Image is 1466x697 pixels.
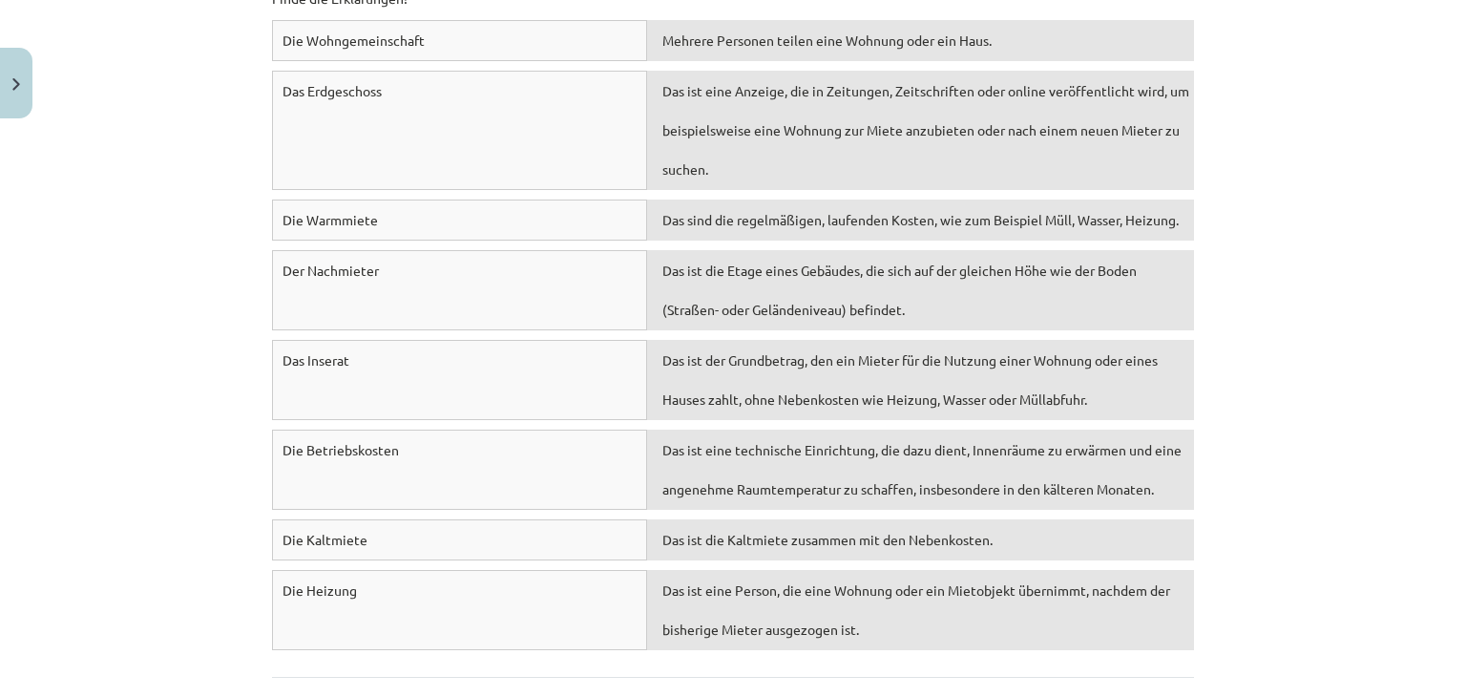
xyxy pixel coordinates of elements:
[662,581,1170,638] span: Das ist eine Person, die eine Wohnung oder ein Mietobjekt übernimmt, nachdem der bisherige Mieter...
[283,441,399,458] span: Die Betriebskosten
[283,262,379,279] span: Der Nachmieter
[283,211,378,228] span: Die Warmmiete
[283,82,382,99] span: Das Erdgeschoss
[662,351,1158,408] span: Das ist der Grundbetrag, den ein Mieter für die Nutzung einer Wohnung oder eines Hauses zahlt, oh...
[283,581,357,599] span: Die Heizung
[662,211,1179,228] span: Das sind die regelmäßigen, laufenden Kosten, wie zum Beispiel Müll, Wasser, Heizung.
[662,32,992,49] span: Mehrere Personen teilen eine Wohnung oder ein Haus.
[283,531,367,548] span: Die Kaltmiete
[662,441,1182,497] span: Das ist eine technische Einrichtung, die dazu dient, Innenräume zu erwärmen und eine angenehme Ra...
[12,78,20,91] img: icon-close-lesson-0947bae3869378f0d4975bcd49f059093ad1ed9edebbc8119c70593378902aed.svg
[662,531,993,548] span: Das ist die Kaltmiete zusammen mit den Nebenkosten.
[283,351,349,369] span: Das Inserat
[283,32,425,49] span: Die Wohngemeinschaft
[662,262,1137,318] span: Das ist die Etage eines Gebäudes, die sich auf der gleichen Höhe wie der Boden (Straßen- oder Gel...
[662,82,1189,178] span: Das ist eine Anzeige, die in Zeitungen, Zeitschriften oder online veröffentlicht wird, um beispie...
